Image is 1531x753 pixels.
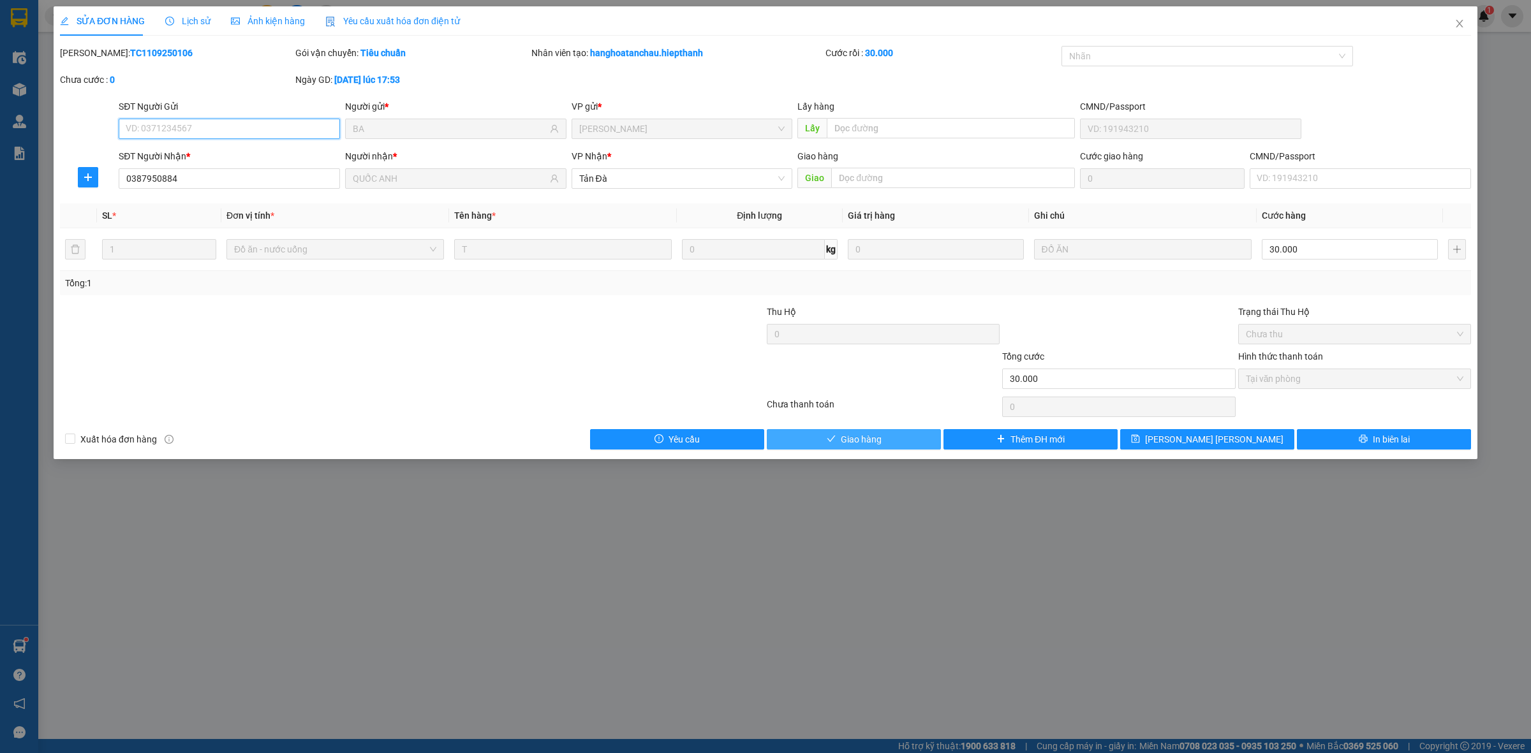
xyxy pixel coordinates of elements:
[295,46,528,60] div: Gói vận chuyển:
[1120,429,1294,450] button: save[PERSON_NAME] [PERSON_NAME]
[550,124,559,133] span: user
[767,429,941,450] button: checkGiao hàng
[75,432,162,446] span: Xuất hóa đơn hàng
[60,16,145,26] span: SỬA ĐƠN HÀNG
[360,48,406,58] b: Tiêu chuẩn
[1010,432,1065,446] span: Thêm ĐH mới
[669,432,700,446] span: Yêu cầu
[60,46,293,60] div: [PERSON_NAME]:
[1145,432,1283,446] span: [PERSON_NAME] [PERSON_NAME]
[848,210,895,221] span: Giá trị hàng
[1238,305,1471,319] div: Trạng thái Thu Hộ
[996,434,1005,444] span: plus
[767,307,796,317] span: Thu Hộ
[231,17,240,26] span: picture
[825,46,1058,60] div: Cước rồi :
[119,149,340,163] div: SĐT Người Nhận
[295,73,528,87] div: Ngày GD:
[345,149,566,163] div: Người nhận
[1131,434,1140,444] span: save
[325,16,460,26] span: Yêu cầu xuất hóa đơn điện tử
[165,435,174,444] span: info-circle
[1080,119,1301,139] input: VD: 191943210
[65,276,591,290] div: Tổng: 1
[572,99,793,113] div: VP gửi
[848,239,1024,260] input: 0
[590,48,703,58] b: hanghoatanchau.hiepthanh
[590,429,764,450] button: exclamation-circleYêu cầu
[1297,429,1471,450] button: printerIn biên lai
[579,169,785,188] span: Tản Đà
[531,46,824,60] div: Nhân viên tạo:
[1034,239,1252,260] input: Ghi Chú
[1250,149,1471,163] div: CMND/Passport
[572,151,607,161] span: VP Nhận
[1080,168,1245,189] input: Cước giao hàng
[325,17,336,27] img: icon
[1080,99,1301,113] div: CMND/Passport
[353,122,547,136] input: Tên người gửi
[655,434,663,444] span: exclamation-circle
[797,151,838,161] span: Giao hàng
[130,48,193,58] b: TC1109250106
[797,118,827,138] span: Lấy
[454,210,496,221] span: Tên hàng
[165,16,211,26] span: Lịch sử
[65,239,85,260] button: delete
[797,168,831,188] span: Giao
[1454,18,1465,29] span: close
[865,48,893,58] b: 30.000
[1238,351,1323,362] label: Hình thức thanh toán
[1080,151,1143,161] label: Cước giao hàng
[1442,6,1477,42] button: Close
[579,119,785,138] span: Tân Châu
[827,434,836,444] span: check
[454,239,672,260] input: VD: Bàn, Ghế
[1448,239,1466,260] button: plus
[60,73,293,87] div: Chưa cước :
[78,167,98,187] button: plus
[102,210,112,221] span: SL
[1246,369,1463,388] span: Tại văn phòng
[226,210,274,221] span: Đơn vị tính
[231,16,305,26] span: Ảnh kiện hàng
[1029,203,1257,228] th: Ghi chú
[60,17,69,26] span: edit
[827,118,1075,138] input: Dọc đường
[334,75,400,85] b: [DATE] lúc 17:53
[1002,351,1044,362] span: Tổng cước
[1246,325,1463,344] span: Chưa thu
[943,429,1118,450] button: plusThêm ĐH mới
[841,432,882,446] span: Giao hàng
[550,174,559,183] span: user
[1373,432,1410,446] span: In biên lai
[797,101,834,112] span: Lấy hàng
[831,168,1075,188] input: Dọc đường
[737,210,782,221] span: Định lượng
[825,239,838,260] span: kg
[353,172,547,186] input: Tên người nhận
[1262,210,1306,221] span: Cước hàng
[119,99,340,113] div: SĐT Người Gửi
[234,240,436,259] span: Đồ ăn - nước uống
[1359,434,1368,444] span: printer
[345,99,566,113] div: Người gửi
[110,75,115,85] b: 0
[765,397,1001,420] div: Chưa thanh toán
[165,17,174,26] span: clock-circle
[78,172,98,182] span: plus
